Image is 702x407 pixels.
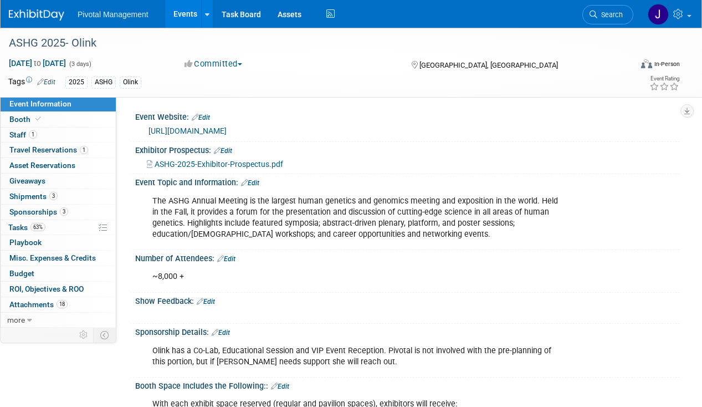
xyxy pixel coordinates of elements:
a: Edit [214,147,232,155]
span: Booth [9,115,43,124]
span: [DATE] [DATE] [8,58,66,68]
div: Show Feedback: [135,293,680,307]
a: Sponsorships3 [1,205,116,220]
td: Toggle Event Tabs [94,328,116,342]
a: Edit [241,179,259,187]
a: more [1,313,116,328]
span: to [32,59,43,68]
span: Budget [9,269,34,278]
a: Edit [192,114,210,121]
span: Asset Reservations [9,161,75,170]
span: Attachments [9,300,68,309]
span: ROI, Objectives & ROO [9,284,84,293]
span: Shipments [9,192,58,201]
a: Edit [212,329,230,337]
a: Event Information [1,96,116,111]
span: Playbook [9,238,42,247]
img: Format-Inperson.png [641,59,652,68]
div: ASHG 2025- Olink [5,33,623,53]
span: Event Information [9,99,71,108]
span: Travel Reservations [9,145,88,154]
span: Sponsorships [9,207,68,216]
a: Giveaways [1,174,116,189]
a: Edit [197,298,215,306]
a: Edit [37,78,55,86]
div: In-Person [654,60,680,68]
span: Misc. Expenses & Credits [9,253,96,262]
div: Sponsorship Details: [135,324,680,338]
span: ASHG-2025-Exhibitor-Prospectus.pdf [155,160,283,169]
span: (3 days) [68,60,91,68]
div: Event Format [582,58,680,74]
div: Olink [120,77,141,88]
a: Search [582,5,633,24]
a: Playbook [1,235,116,250]
div: ~8,000 + [145,266,572,288]
div: Event Topic and Information: [135,174,680,189]
a: Booth [1,112,116,127]
div: Event Rating [649,76,679,82]
span: 3 [60,207,68,216]
a: ASHG-2025-Exhibitor-Prospectus.pdf [147,160,283,169]
div: The ASHG Annual Meeting is the largest human genetics and genomics meeting and exposition in the ... [145,190,572,246]
a: Travel Reservations1 [1,143,116,157]
div: Number of Attendees: [135,250,680,264]
td: Personalize Event Tab Strip [74,328,94,342]
a: Staff1 [1,128,116,143]
a: Budget [1,266,116,281]
a: Attachments18 [1,297,116,312]
a: [URL][DOMAIN_NAME] [148,126,227,135]
a: Edit [271,383,289,390]
i: Booth reservation complete [35,116,41,122]
img: ExhibitDay [9,9,64,21]
button: Committed [181,58,247,70]
div: ASHG [91,77,116,88]
span: 1 [29,130,37,139]
a: Shipments3 [1,189,116,204]
div: Booth Space Includes the Following:: [135,378,680,392]
a: ROI, Objectives & ROO [1,282,116,297]
span: more [7,316,25,324]
span: 1 [80,146,88,154]
span: Staff [9,130,37,139]
span: Giveaways [9,176,45,185]
a: Misc. Expenses & Credits [1,251,116,266]
img: Jessica Gatton [648,4,669,25]
span: Pivotal Management [78,10,148,19]
div: Olink has a Co-Lab, Educational Session and VIP Event Reception. Pivotal is not involved with the... [145,340,572,373]
td: Tags [8,76,55,89]
div: 2025 [65,77,88,88]
span: [GEOGRAPHIC_DATA], [GEOGRAPHIC_DATA] [419,61,558,69]
a: Asset Reservations [1,158,116,173]
div: Exhibitor Prospectus: [135,142,680,156]
div: Event Website: [135,109,680,123]
span: 63% [30,223,45,231]
span: 3 [49,192,58,200]
span: Tasks [8,223,45,232]
a: Edit [217,255,235,263]
span: 18 [57,300,68,308]
span: Search [597,11,623,19]
a: Tasks63% [1,220,116,235]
